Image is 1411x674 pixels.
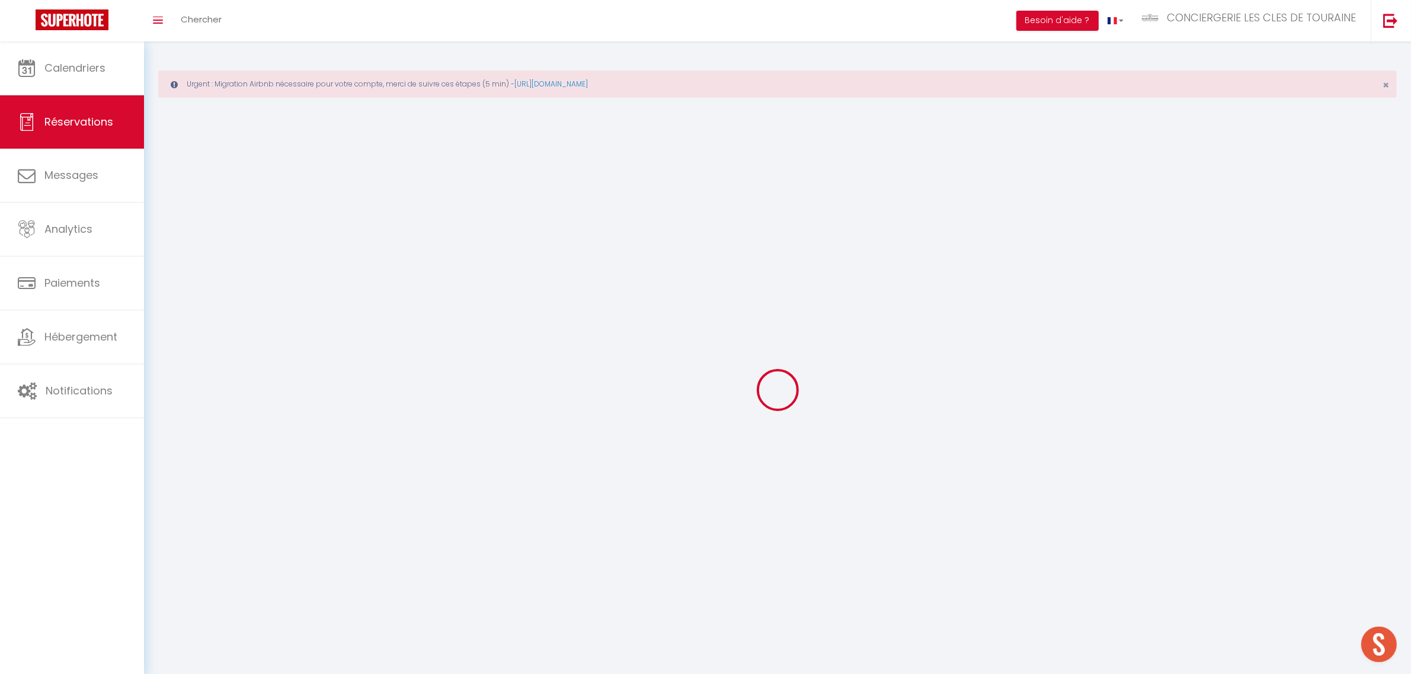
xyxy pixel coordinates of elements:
img: Super Booking [36,9,108,30]
span: Analytics [44,222,92,236]
span: Messages [44,168,98,182]
span: Paiements [44,275,100,290]
a: [URL][DOMAIN_NAME] [514,79,588,89]
span: Chercher [181,13,222,25]
span: Calendriers [44,60,105,75]
span: Notifications [46,383,113,398]
span: Réservations [44,114,113,129]
button: Besoin d'aide ? [1016,11,1099,31]
div: Ouvrir le chat [1361,627,1397,662]
div: Urgent : Migration Airbnb nécessaire pour votre compte, merci de suivre ces étapes (5 min) - [158,70,1397,98]
button: Close [1383,80,1389,91]
span: CONCIERGERIE LES CLES DE TOURAINE [1167,10,1356,25]
img: logout [1383,13,1398,28]
img: ... [1141,13,1159,23]
span: × [1383,78,1389,92]
span: Hébergement [44,329,117,344]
